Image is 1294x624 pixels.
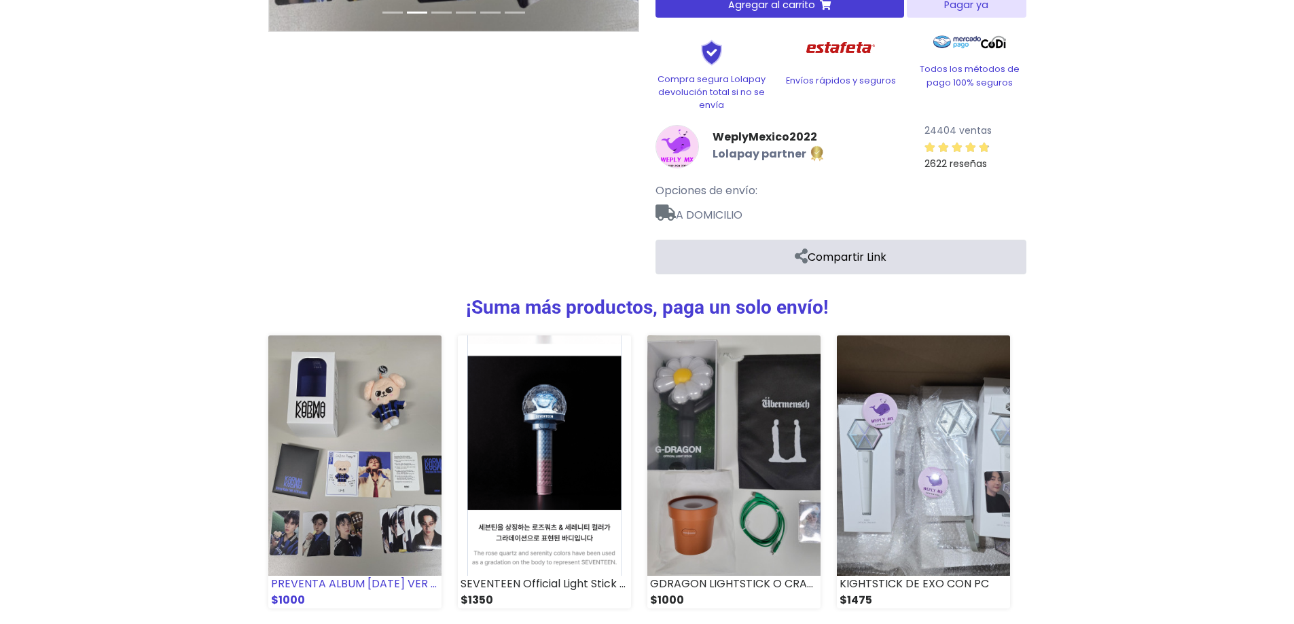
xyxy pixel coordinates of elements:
img: Codi Logo [981,29,1006,56]
b: Lolapay partner [713,147,806,162]
a: 2622 reseñas [924,139,1026,172]
img: Estafeta Logo [795,29,886,67]
p: Todos los métodos de pago 100% seguros [914,62,1026,88]
div: KIGHTSTICK DE EXO CON PC [837,576,1010,592]
img: PREVENTA ALBUM KARMA VER SKZOO PUPPYM O FOXLY O DWAKI [268,335,442,576]
small: 2622 reseñas [924,157,987,170]
p: Envíos rápidos y seguros [785,74,897,87]
img: WeplyMexico2022 [655,125,699,168]
div: $1350 [458,592,631,608]
div: 4.85 / 5 [924,139,990,155]
div: SEVENTEEN Official Light Stick VER.3 10th Anniv. [458,576,631,592]
div: $1000 [268,592,442,608]
h3: ¡Suma más productos, paga un solo envío! [268,296,1026,319]
img: SEVENTEEN Official Light Stick VER.3 10th Anniv. [458,335,631,576]
small: 24404 ventas [924,124,992,137]
img: GDRAGON LIGHTSTICK O CRADLE [647,335,821,576]
img: Mercado Pago Logo [933,29,982,56]
img: Shield [678,39,746,65]
a: PREVENTA ALBUM [DATE] VER SKZOO [PERSON_NAME] O FOXLY O DWAKI $1000 [268,335,442,608]
a: Compartir Link [655,240,1026,274]
p: Compra segura Lolapay devolución total si no se envía [655,73,768,112]
a: KIGHTSTICK DE EXO CON PC $1475 [837,335,1010,608]
a: WeplyMexico2022 [713,129,825,145]
img: KIGHTSTICK DE EXO CON PC [837,335,1010,576]
a: SEVENTEEN Official Light Stick VER.3 10th Anniv. $1350 [458,335,631,608]
div: GDRAGON LIGHTSTICK O CRADLE [647,576,821,592]
span: Opciones de envío: [655,183,757,198]
img: Lolapay partner [809,145,825,162]
span: A DOMICILIO [655,199,1026,223]
div: $1000 [647,592,821,608]
div: PREVENTA ALBUM [DATE] VER SKZOO [PERSON_NAME] O FOXLY O DWAKI [268,576,442,592]
a: GDRAGON LIGHTSTICK O CRADLE $1000 [647,335,821,608]
div: $1475 [837,592,1010,608]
